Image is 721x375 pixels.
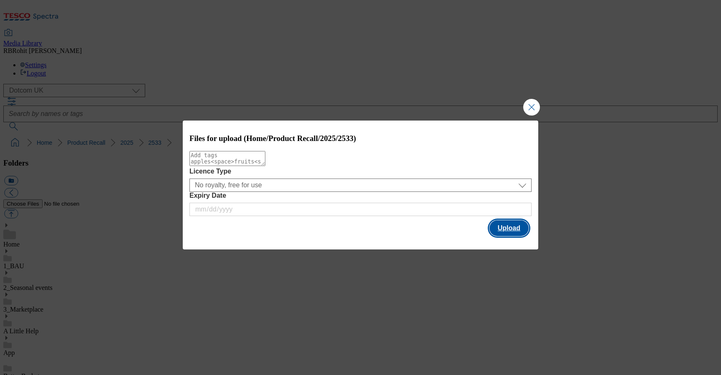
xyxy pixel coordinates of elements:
[183,121,538,249] div: Modal
[189,168,532,175] label: Licence Type
[189,192,532,199] label: Expiry Date
[489,220,529,236] button: Upload
[189,134,532,143] h3: Files for upload (Home/Product Recall/2025/2533)
[523,99,540,116] button: Close Modal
